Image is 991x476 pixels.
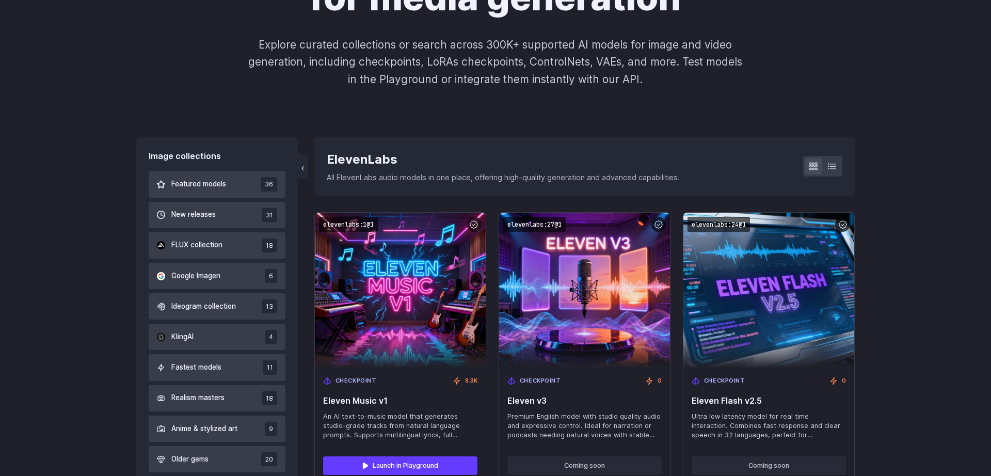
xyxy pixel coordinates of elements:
[323,456,477,475] a: Launch in Playground
[149,293,285,320] button: Ideogram collection 13
[244,36,747,88] p: Explore curated collections or search across 300K+ supported AI models for image and video genera...
[262,208,277,222] span: 31
[265,330,277,344] span: 4
[323,396,477,406] span: Eleven Music v1
[683,213,854,368] img: Eleven Flash v2.5
[323,412,477,440] span: An AI text-to-music model that generates studio-grade tracks from natural language prompts. Suppo...
[465,376,477,386] span: 8.3K
[265,422,277,436] span: 9
[149,446,285,472] button: Older gems 20
[171,209,216,220] span: New releases
[507,412,662,440] span: Premium English model with studio quality audio and expressive control. Ideal for narration or po...
[507,456,662,475] button: Coming soon
[262,391,277,405] span: 18
[842,376,846,386] span: 0
[262,239,277,252] span: 18
[171,454,209,465] span: Older gems
[171,392,225,404] span: Realism masters
[704,376,745,386] span: Checkpoint
[265,269,277,283] span: 6
[149,324,285,350] button: KlingAI 4
[327,150,680,169] div: ElevenLabs
[692,396,846,406] span: Eleven Flash v2.5
[688,217,750,232] code: elevenlabs:24@1
[149,202,285,228] button: New releases 31
[261,452,277,466] span: 20
[327,171,680,183] p: All ElevenLabs audio models in one place, offering high-quality generation and advanced capabilit...
[149,150,285,163] div: Image collections
[692,412,846,440] span: Ultra low latency model for real time interaction. Combines fast response and clear speech in 32 ...
[149,354,285,380] button: Fastest models 11
[499,213,670,368] img: Eleven v3
[171,331,194,343] span: KlingAI
[149,263,285,289] button: Google Imagen 6
[171,271,220,282] span: Google Imagen
[262,299,277,313] span: 13
[149,385,285,411] button: Realism masters 18
[149,232,285,259] button: FLUX collection 18
[171,362,221,373] span: Fastest models
[319,217,378,232] code: elevenlabs:1@1
[298,154,308,179] button: ‹
[507,396,662,406] span: Eleven v3
[315,213,486,368] img: Eleven Music v1
[261,177,277,191] span: 36
[171,240,222,251] span: FLUX collection
[171,179,226,190] span: Featured models
[692,456,846,475] button: Coming soon
[149,171,285,197] button: Featured models 36
[149,416,285,442] button: Anime & stylized art 9
[171,301,236,312] span: Ideogram collection
[263,360,277,374] span: 11
[335,376,377,386] span: Checkpoint
[658,376,662,386] span: 0
[171,423,237,435] span: Anime & stylized art
[503,217,566,232] code: elevenlabs:27@1
[520,376,561,386] span: Checkpoint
